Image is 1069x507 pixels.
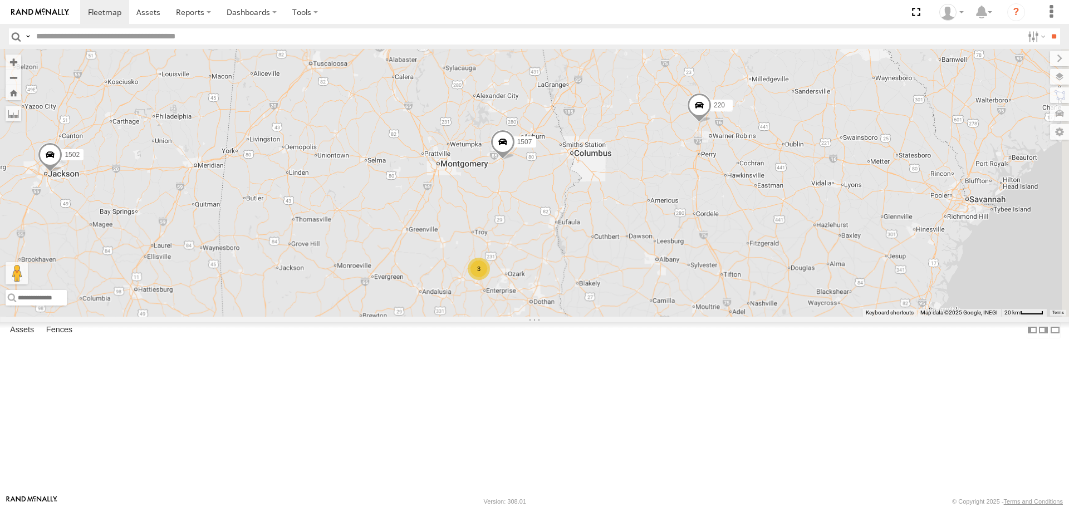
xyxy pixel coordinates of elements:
button: Map Scale: 20 km per 38 pixels [1001,309,1047,317]
a: Visit our Website [6,496,57,507]
span: 1502 [65,151,80,159]
button: Zoom Home [6,85,21,100]
label: Fences [41,323,78,338]
label: Dock Summary Table to the Left [1027,322,1038,338]
div: © Copyright 2025 - [952,498,1063,505]
a: Terms and Conditions [1004,498,1063,505]
label: Assets [4,323,40,338]
a: Terms (opens in new tab) [1052,310,1064,314]
label: Search Filter Options [1023,28,1047,45]
label: Map Settings [1050,124,1069,140]
button: Zoom in [6,55,21,70]
label: Hide Summary Table [1050,322,1061,338]
button: Zoom out [6,70,21,85]
span: 220 [714,102,725,110]
img: rand-logo.svg [11,8,69,16]
div: Version: 308.01 [484,498,526,505]
span: 20 km [1004,309,1020,316]
label: Dock Summary Table to the Right [1038,322,1049,338]
button: Keyboard shortcuts [866,309,914,317]
div: EDWARD EDMONDSON [935,4,968,21]
i: ? [1007,3,1025,21]
button: Drag Pegman onto the map to open Street View [6,262,28,284]
span: Map data ©2025 Google, INEGI [920,309,998,316]
span: 1507 [517,138,532,146]
label: Measure [6,106,21,121]
label: Search Query [23,28,32,45]
div: 3 [468,258,490,280]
